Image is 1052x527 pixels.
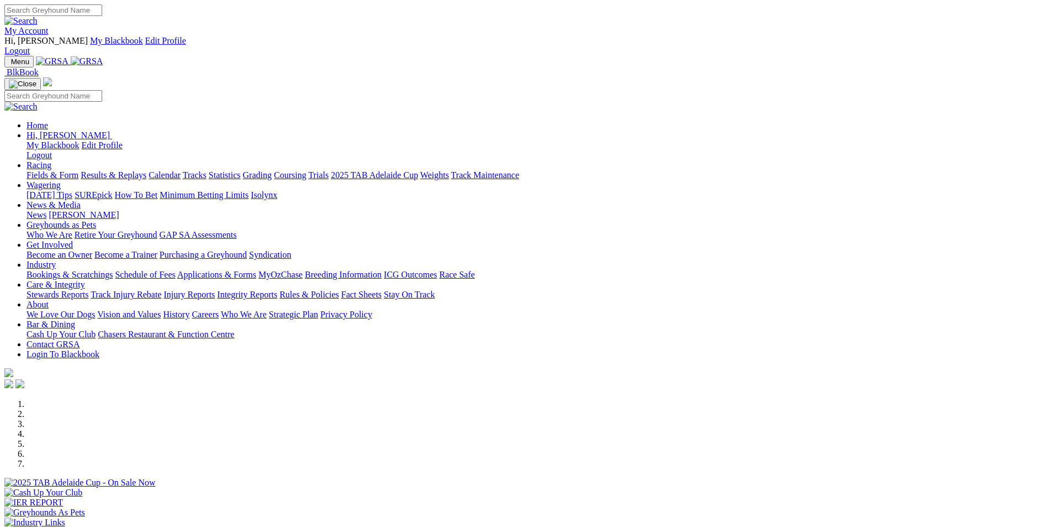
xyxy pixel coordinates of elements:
a: We Love Our Dogs [27,310,95,319]
a: Weights [420,170,449,180]
img: Search [4,102,38,112]
span: Hi, [PERSON_NAME] [27,131,110,140]
a: [PERSON_NAME] [49,210,119,220]
a: Become a Trainer [94,250,157,259]
div: Get Involved [27,250,1048,260]
a: Isolynx [251,190,277,200]
a: Stay On Track [384,290,435,299]
a: GAP SA Assessments [160,230,237,239]
a: Rules & Policies [279,290,339,299]
a: Results & Replays [81,170,146,180]
a: Injury Reports [163,290,215,299]
img: GRSA [71,56,103,66]
a: How To Bet [115,190,158,200]
a: Grading [243,170,272,180]
a: Fields & Form [27,170,78,180]
a: Get Involved [27,240,73,249]
img: GRSA [36,56,68,66]
a: Who We Are [27,230,72,239]
a: Privacy Policy [320,310,372,319]
img: 2025 TAB Adelaide Cup - On Sale Now [4,478,156,488]
span: Hi, [PERSON_NAME] [4,36,88,45]
a: MyOzChase [258,270,303,279]
img: logo-grsa-white.png [4,368,13,377]
a: Become an Owner [27,250,92,259]
img: Search [4,16,38,26]
img: Close [9,80,36,88]
a: BlkBook [4,67,39,77]
a: Edit Profile [145,36,186,45]
a: Schedule of Fees [115,270,175,279]
a: Tracks [183,170,207,180]
a: Minimum Betting Limits [160,190,249,200]
a: Fact Sheets [341,290,382,299]
a: Logout [27,150,52,160]
a: Chasers Restaurant & Function Centre [98,330,234,339]
a: Wagering [27,180,61,190]
a: News [27,210,46,220]
div: My Account [4,36,1048,56]
a: Logout [4,46,30,55]
a: Track Maintenance [451,170,519,180]
a: Contact GRSA [27,340,80,349]
a: My Blackbook [90,36,143,45]
a: Applications & Forms [177,270,256,279]
div: Industry [27,270,1048,280]
a: Stewards Reports [27,290,88,299]
img: facebook.svg [4,379,13,388]
div: Bar & Dining [27,330,1048,340]
a: Breeding Information [305,270,382,279]
a: Cash Up Your Club [27,330,96,339]
a: [DATE] Tips [27,190,72,200]
a: History [163,310,189,319]
a: Racing [27,160,51,170]
div: Greyhounds as Pets [27,230,1048,240]
div: About [27,310,1048,320]
a: Strategic Plan [269,310,318,319]
a: Login To Blackbook [27,349,99,359]
a: Retire Your Greyhound [75,230,157,239]
a: My Blackbook [27,140,80,150]
a: Careers [192,310,219,319]
a: Calendar [149,170,181,180]
a: Edit Profile [82,140,123,150]
a: Integrity Reports [217,290,277,299]
a: Vision and Values [97,310,161,319]
a: Hi, [PERSON_NAME] [27,131,112,140]
a: Bookings & Scratchings [27,270,113,279]
div: Care & Integrity [27,290,1048,300]
a: Purchasing a Greyhound [160,250,247,259]
img: logo-grsa-white.png [43,77,52,86]
a: Statistics [209,170,241,180]
div: Wagering [27,190,1048,200]
a: Trials [308,170,329,180]
a: SUREpick [75,190,112,200]
a: 2025 TAB Adelaide Cup [331,170,418,180]
input: Search [4,4,102,16]
a: About [27,300,49,309]
img: IER REPORT [4,498,63,508]
a: Who We Are [221,310,267,319]
div: News & Media [27,210,1048,220]
a: ICG Outcomes [384,270,437,279]
a: Home [27,121,48,130]
a: Industry [27,260,56,269]
a: Bar & Dining [27,320,75,329]
img: Cash Up Your Club [4,488,82,498]
a: Care & Integrity [27,280,85,289]
button: Toggle navigation [4,78,41,90]
a: News & Media [27,200,81,210]
a: Race Safe [439,270,474,279]
img: Greyhounds As Pets [4,508,85,518]
a: Track Injury Rebate [91,290,161,299]
span: BlkBook [7,67,39,77]
img: twitter.svg [15,379,24,388]
a: My Account [4,26,49,35]
a: Syndication [249,250,291,259]
a: Greyhounds as Pets [27,220,96,229]
button: Toggle navigation [4,56,34,67]
div: Racing [27,170,1048,180]
div: Hi, [PERSON_NAME] [27,140,1048,160]
a: Coursing [274,170,306,180]
span: Menu [11,58,29,66]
